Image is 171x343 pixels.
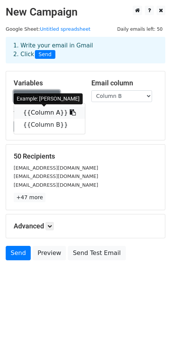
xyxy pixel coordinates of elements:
a: Preview [33,246,66,260]
small: [EMAIL_ADDRESS][DOMAIN_NAME] [14,165,98,171]
a: Send [6,246,31,260]
a: Daily emails left: 50 [115,26,165,32]
a: {{Column B}} [14,119,85,131]
div: 1. Write your email in Gmail 2. Click [8,41,163,59]
h5: 50 Recipients [14,152,157,160]
a: Untitled spreadsheet [40,26,90,32]
small: [EMAIL_ADDRESS][DOMAIN_NAME] [14,182,98,188]
iframe: Chat Widget [133,307,171,343]
small: Google Sheet: [6,26,91,32]
div: Example: [PERSON_NAME] [14,93,83,104]
span: Send [35,50,55,59]
h5: Email column [91,79,158,87]
a: +47 more [14,193,45,202]
a: Copy/paste... [14,90,60,102]
h2: New Campaign [6,6,165,19]
a: Send Test Email [68,246,126,260]
h5: Advanced [14,222,157,230]
span: Daily emails left: 50 [115,25,165,33]
small: [EMAIL_ADDRESS][DOMAIN_NAME] [14,173,98,179]
a: {{Column A}} [14,107,85,119]
h5: Variables [14,79,80,87]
